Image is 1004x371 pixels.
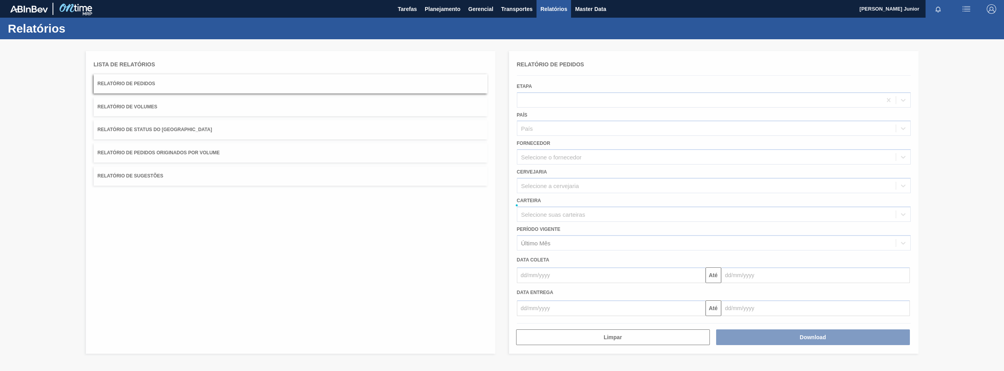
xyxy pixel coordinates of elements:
[575,4,606,14] span: Master Data
[468,4,493,14] span: Gerencial
[540,4,567,14] span: Relatórios
[987,4,996,14] img: Logout
[10,5,48,13] img: TNhmsLtSVTkK8tSr43FrP2fwEKptu5GPRR3wAAAABJRU5ErkJggg==
[425,4,460,14] span: Planejamento
[398,4,417,14] span: Tarefas
[501,4,533,14] span: Transportes
[962,4,971,14] img: userActions
[926,4,951,15] button: Notificações
[8,24,147,33] h1: Relatórios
